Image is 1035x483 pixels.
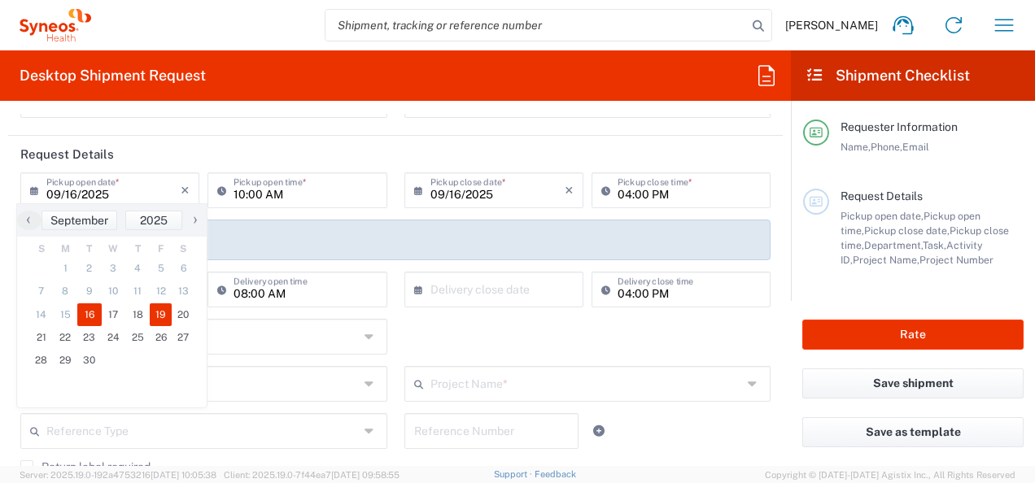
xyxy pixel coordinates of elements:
[54,303,78,326] span: 15
[77,349,102,372] span: 30
[150,257,172,280] span: 5
[102,280,126,302] span: 10
[587,420,610,442] a: Add Reference
[785,18,878,33] span: [PERSON_NAME]
[182,211,207,230] button: ›
[102,303,126,326] span: 17
[224,470,400,480] span: Client: 2025.19.0-7f44ea7
[325,10,747,41] input: Shipment, tracking or reference number
[20,470,216,480] span: Server: 2025.19.0-192a4753216
[125,280,150,302] span: 11
[765,468,1015,482] span: Copyright © [DATE]-[DATE] Agistix Inc., All Rights Reserved
[871,141,902,153] span: Phone,
[29,326,54,349] span: 21
[29,303,54,326] span: 14
[151,470,216,480] span: [DATE] 10:05:38
[54,257,78,280] span: 1
[494,469,535,479] a: Support
[16,203,207,408] bs-datepicker-container: calendar
[150,303,172,326] span: 19
[841,120,958,133] span: Requester Information
[20,460,151,473] label: Return label required
[29,280,54,302] span: 7
[125,257,150,280] span: 4
[54,280,78,302] span: 8
[331,470,400,480] span: [DATE] 09:58:55
[41,211,117,230] button: September
[50,214,108,227] span: September
[802,417,1024,447] button: Save as template
[77,303,102,326] span: 16
[919,254,994,266] span: Project Number
[102,326,126,349] span: 24
[172,257,194,280] span: 6
[16,210,41,229] span: ‹
[54,349,78,372] span: 29
[853,254,919,266] span: Project Name,
[172,280,194,302] span: 13
[17,211,207,230] bs-datepicker-navigation-view: ​ ​ ​
[125,241,150,257] th: weekday
[172,303,194,326] span: 20
[102,241,126,257] th: weekday
[902,141,929,153] span: Email
[125,211,182,230] button: 2025
[102,257,126,280] span: 3
[802,368,1024,398] button: Save shipment
[125,326,150,349] span: 25
[923,239,946,251] span: Task,
[181,177,190,203] i: ×
[864,224,950,237] span: Pickup close date,
[20,146,114,163] h2: Request Details
[802,320,1024,350] button: Rate
[54,326,78,349] span: 22
[150,280,172,302] span: 12
[183,210,207,229] span: ›
[17,211,41,230] button: ‹
[565,177,574,203] i: ×
[150,241,172,257] th: weekday
[535,469,576,479] a: Feedback
[150,326,172,349] span: 26
[77,326,102,349] span: 23
[864,239,923,251] span: Department,
[806,66,970,85] h2: Shipment Checklist
[20,66,206,85] h2: Desktop Shipment Request
[841,210,924,222] span: Pickup open date,
[77,280,102,302] span: 9
[172,241,194,257] th: weekday
[54,241,78,257] th: weekday
[125,303,150,326] span: 18
[140,214,168,227] span: 2025
[841,189,923,202] span: Request Details
[29,241,54,257] th: weekday
[172,326,194,349] span: 27
[29,349,54,372] span: 28
[841,141,871,153] span: Name,
[77,257,102,280] span: 2
[77,241,102,257] th: weekday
